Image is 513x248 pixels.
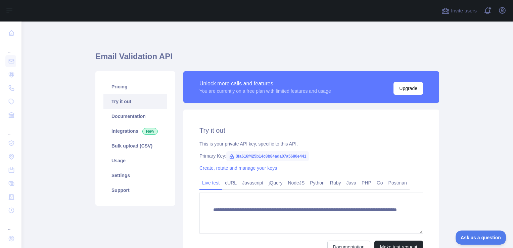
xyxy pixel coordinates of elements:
div: You are currently on a free plan with limited features and usage [199,88,331,94]
a: Support [103,183,167,198]
a: Settings [103,168,167,183]
a: Live test [199,177,222,188]
span: Invite users [451,7,477,15]
span: New [142,128,158,135]
div: ... [5,40,16,54]
h1: Email Validation API [95,51,439,67]
a: Python [307,177,327,188]
a: Usage [103,153,167,168]
a: PHP [359,177,374,188]
a: Integrations New [103,124,167,138]
a: Java [344,177,359,188]
div: ... [5,218,16,231]
div: ... [5,122,16,136]
a: NodeJS [285,177,307,188]
a: Go [374,177,386,188]
a: Documentation [103,109,167,124]
span: 3fa616f425b14c8b84ada07a5680e441 [226,151,309,161]
a: Bulk upload (CSV) [103,138,167,153]
button: Upgrade [393,82,423,95]
a: Javascript [239,177,266,188]
a: Postman [386,177,410,188]
a: jQuery [266,177,285,188]
button: Invite users [440,5,478,16]
h2: Try it out [199,126,423,135]
a: cURL [222,177,239,188]
iframe: Help Scout Beacon - Open [456,231,506,245]
div: This is your private API key, specific to this API. [199,140,423,147]
a: Create, rotate and manage your keys [199,165,277,171]
a: Try it out [103,94,167,109]
div: Primary Key: [199,153,423,159]
a: Pricing [103,79,167,94]
a: Ruby [327,177,344,188]
div: Unlock more calls and features [199,80,331,88]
